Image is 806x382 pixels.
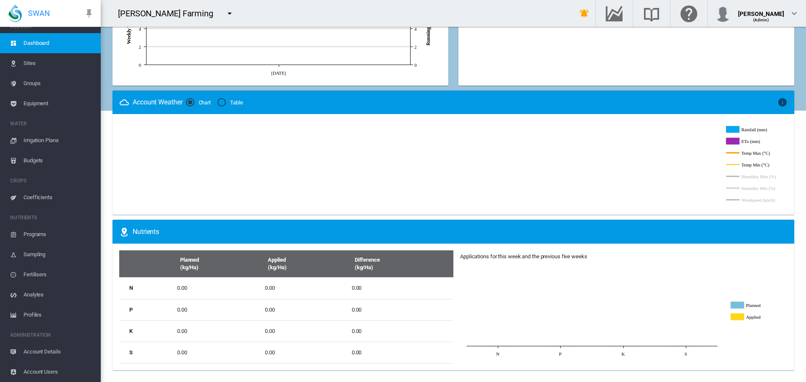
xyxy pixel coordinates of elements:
g: Planned [731,301,788,309]
md-icon: Click here for help [679,8,699,18]
img: profile.jpg [714,5,731,22]
g: Temp Min (°C) [726,161,782,169]
th: Difference (kg/Ha) [348,250,453,277]
div: Applications for this week and the previous five weeks [460,253,587,260]
md-icon: icon-pin [84,8,94,18]
span: Irrigation Plans [24,130,94,151]
tspan: [DATE] [271,70,286,75]
tspan: N [496,352,499,357]
td: 0.00 [262,342,348,364]
span: Analytes [24,285,94,305]
span: NUTRIENTS [10,211,94,224]
td: 0.00 [348,320,453,342]
td: 0.00 [262,299,348,320]
td: 0.00 [174,320,262,342]
g: Humidity Max (%) [726,173,782,180]
span: WATER [10,117,94,130]
md-icon: icon-menu-down [225,8,235,18]
td: 0.00 [174,277,262,299]
md-icon: icon-information [777,97,788,107]
tspan: 0 [139,62,141,68]
md-radio-button: Chart [186,99,211,107]
img: SWAN-Landscape-Logo-Colour-drop.png [8,5,22,22]
span: Profiles [24,305,94,325]
span: Dashboard [24,33,94,53]
tspan: 4 [139,26,141,31]
td: 0.00 [348,342,453,364]
b: K [129,328,133,334]
button: icon-bell-ring [576,5,593,22]
md-icon: Search the knowledge base [641,8,662,18]
th: Applied (kg/Ha) [262,250,348,277]
button: icon-menu-down [221,5,238,22]
span: Programs [24,224,94,244]
g: Temp Max (°C) [726,149,782,157]
span: Sampling [24,244,94,265]
g: Rainfall (mm) [726,126,782,133]
span: Groups [24,73,94,94]
md-radio-button: Table [217,99,243,107]
td: 0.00 [348,277,453,299]
th: Planned (kg/Ha) [174,250,262,277]
tspan: K [621,352,625,357]
span: Budgets [24,151,94,171]
span: Coefficients [24,187,94,208]
md-icon: icon-weather-cloudy [119,97,129,107]
td: 0.00 [348,299,453,320]
g: Applied [731,313,788,321]
div: Account Weather [133,98,183,107]
g: Windspeed (km/h) [726,196,782,204]
tspan: 0 [414,62,417,68]
div: Nutrients [133,227,788,236]
span: Fertilisers [24,265,94,285]
g: Humidity Min (%) [726,185,782,192]
div: [PERSON_NAME] [738,6,784,15]
span: Account Users [24,362,94,382]
tspan: P [559,352,561,357]
md-icon: Go to the Data Hub [604,8,624,18]
tspan: S [684,352,687,357]
span: Sites [24,53,94,73]
md-icon: icon-bell-ring [579,8,589,18]
b: P [129,307,133,313]
g: ETo (mm) [726,138,782,145]
tspan: 2 [139,44,141,49]
span: Equipment [24,94,94,114]
md-icon: icon-chevron-down [789,8,799,18]
tspan: 2 [414,44,416,49]
td: 0.00 [174,299,262,320]
span: Account Details [24,342,94,362]
span: (Admin) [753,18,769,22]
b: N [129,285,133,291]
td: 0.00 [262,277,348,299]
md-icon: icon-map-marker-radius [119,227,129,237]
span: SWAN [28,8,50,18]
td: 0.00 [174,342,262,364]
circle: Running Actual 27 Aug 0 [277,63,280,66]
b: S [129,349,133,356]
tspan: 4 [414,26,417,31]
td: 0.00 [262,320,348,342]
div: [PERSON_NAME] Farming [118,8,221,19]
span: ADMINISTRATION [10,328,94,342]
span: CROPS [10,174,94,187]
